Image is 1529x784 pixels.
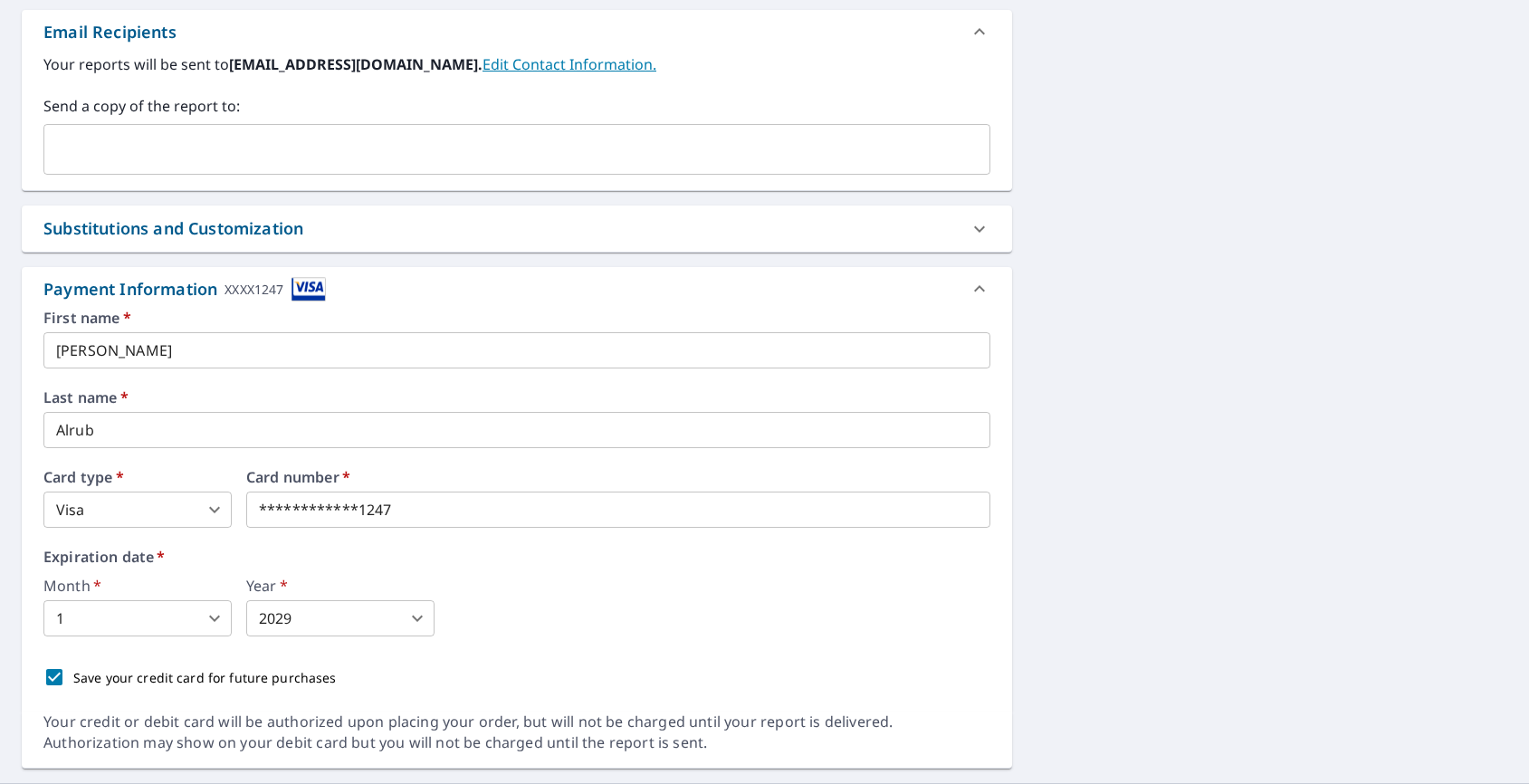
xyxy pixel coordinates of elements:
p: Save your credit card for future purchases [73,668,337,687]
label: Your reports will be sent to [43,53,990,75]
label: First name [43,311,990,325]
label: Year [246,578,435,593]
label: Last name [43,390,990,405]
div: Payment Information [43,277,326,301]
div: Email Recipients [22,10,1012,53]
b: [EMAIL_ADDRESS][DOMAIN_NAME]. [229,54,483,74]
div: Your credit or debit card will be authorized upon placing your order, but will not be charged unt... [43,712,990,753]
div: Email Recipients [43,20,177,44]
div: 1 [43,600,232,636]
div: Payment InformationXXXX1247cardImage [22,267,1012,311]
label: Send a copy of the report to: [43,95,990,117]
img: cardImage [291,277,326,301]
label: Card type [43,470,232,484]
div: XXXX1247 [225,277,283,301]
label: Expiration date [43,550,990,564]
div: 2029 [246,600,435,636]
label: Card number [246,470,990,484]
label: Month [43,578,232,593]
div: Substitutions and Customization [22,206,1012,252]
div: Substitutions and Customization [43,216,303,241]
a: EditContactInfo [483,54,656,74]
div: Visa [43,492,232,528]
